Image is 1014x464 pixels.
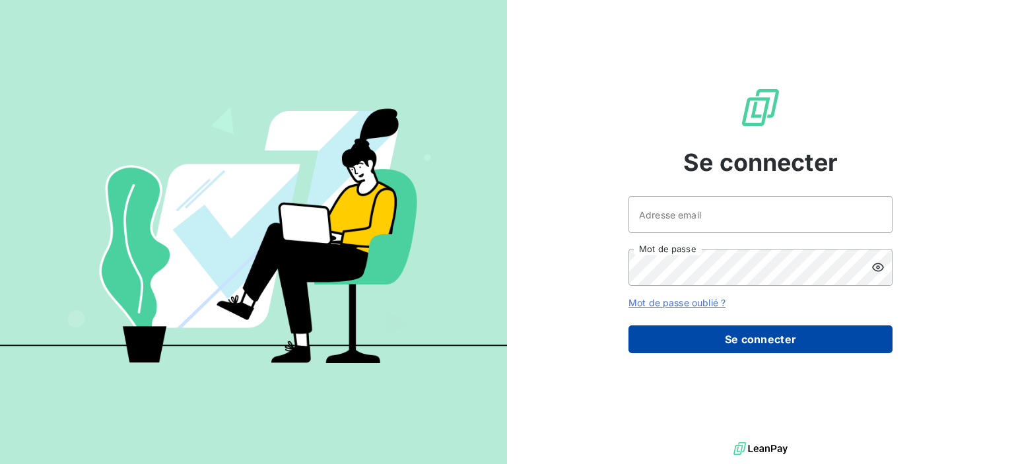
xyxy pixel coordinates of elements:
button: Se connecter [628,325,893,353]
img: logo [733,439,788,459]
span: Se connecter [683,145,838,180]
a: Mot de passe oublié ? [628,297,726,308]
input: placeholder [628,196,893,233]
img: Logo LeanPay [739,86,782,129]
